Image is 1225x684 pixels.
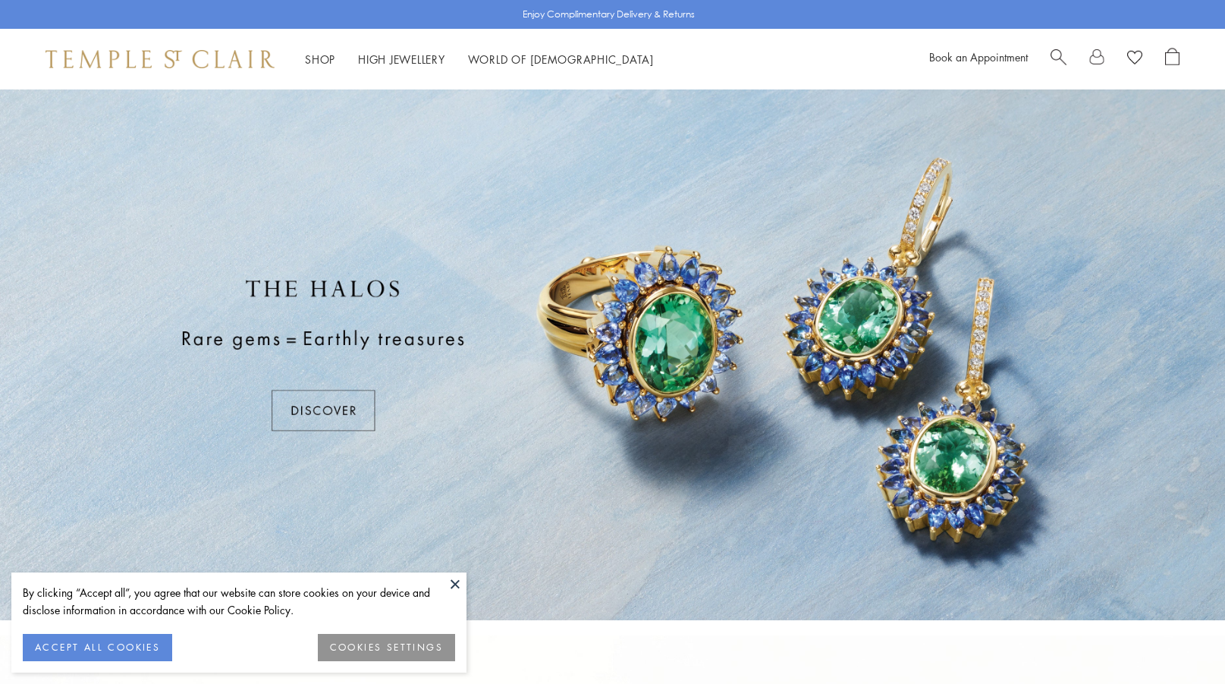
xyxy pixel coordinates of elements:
div: By clicking “Accept all”, you agree that our website can store cookies on your device and disclos... [23,584,455,619]
img: Temple St. Clair [46,50,275,68]
p: Enjoy Complimentary Delivery & Returns [523,7,695,22]
a: Search [1051,48,1066,71]
a: Book an Appointment [929,49,1028,64]
nav: Main navigation [305,50,654,69]
a: High JewelleryHigh Jewellery [358,52,445,67]
button: COOKIES SETTINGS [318,634,455,661]
iframe: Gorgias live chat messenger [1149,613,1210,669]
button: ACCEPT ALL COOKIES [23,634,172,661]
a: ShopShop [305,52,335,67]
a: View Wishlist [1127,48,1142,71]
a: World of [DEMOGRAPHIC_DATA]World of [DEMOGRAPHIC_DATA] [468,52,654,67]
a: Open Shopping Bag [1165,48,1179,71]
